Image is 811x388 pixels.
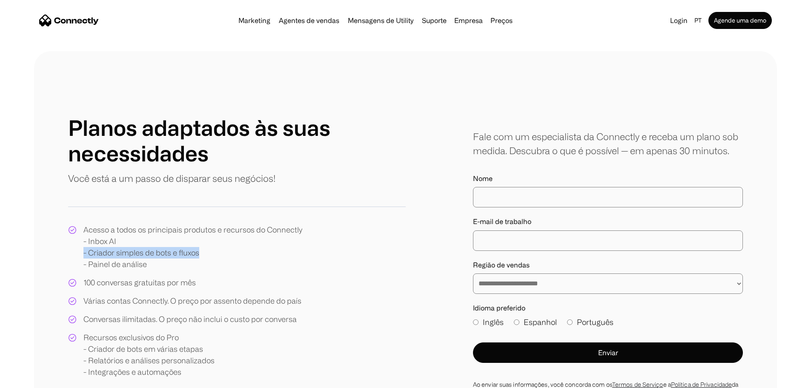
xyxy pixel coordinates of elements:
[473,304,743,312] label: Idioma preferido
[344,17,417,24] a: Mensagens de Utility
[452,14,485,26] div: Empresa
[514,319,519,325] input: Espanhol
[9,372,51,385] aside: Language selected: Português (Brasil)
[39,14,99,27] a: home
[691,14,707,26] div: pt
[708,12,772,29] a: Agende uma demo
[68,171,275,185] p: Você está a um passo de disparar seus negócios!
[83,277,196,288] div: 100 conversas gratuitas por mês
[418,17,450,24] a: Suporte
[275,17,343,24] a: Agentes de vendas
[473,218,743,226] label: E-mail de trabalho
[487,17,516,24] a: Preços
[473,342,743,363] button: Enviar
[567,316,613,328] label: Português
[514,316,557,328] label: Espanhol
[454,14,483,26] div: Empresa
[17,373,51,385] ul: Language list
[671,381,732,388] a: Política de Privacidade
[567,319,573,325] input: Português
[473,319,479,325] input: Inglês
[473,175,743,183] label: Nome
[473,261,743,269] label: Região de vendas
[68,115,406,166] h1: Planos adaptados às suas necessidades
[667,14,691,26] a: Login
[473,129,743,158] div: Fale com um especialista da Connectly e receba um plano sob medida. Descubra o que é possível — e...
[473,316,504,328] label: Inglês
[83,313,297,325] div: Conversas ilimitadas. O preço não inclui o custo por conversa
[83,295,301,307] div: Várias contas Connectly. O preço por assento depende do país
[612,381,663,388] a: Termos de Serviço
[235,17,274,24] a: Marketing
[83,224,302,270] div: Acesso a todos os principais produtos e recursos do Connectly - Inbox AI - Criador simples de bot...
[694,14,702,26] div: pt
